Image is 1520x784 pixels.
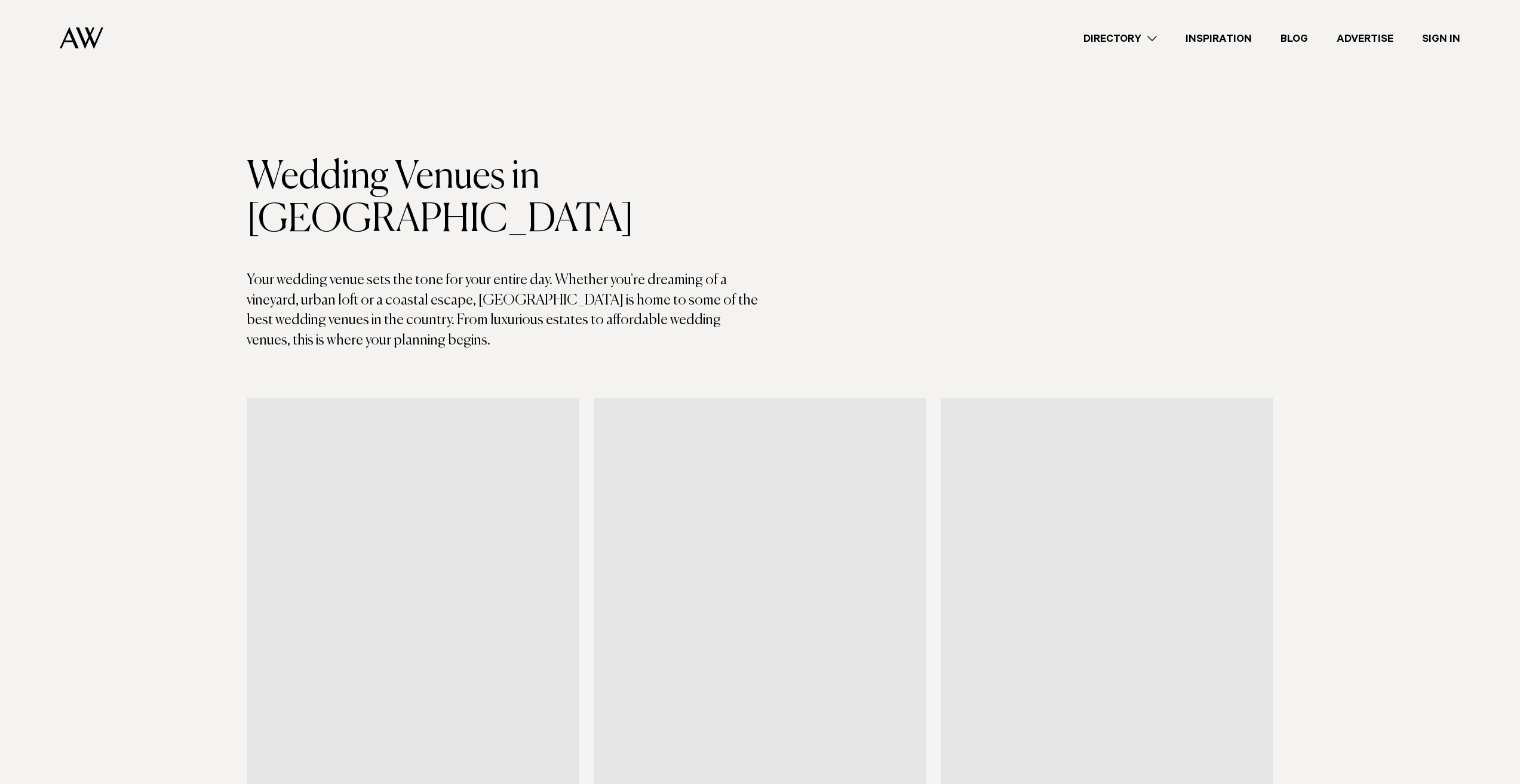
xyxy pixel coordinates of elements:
[1408,30,1475,47] a: Sign In
[247,156,760,242] h1: Wedding Venues in [GEOGRAPHIC_DATA]
[1069,30,1171,47] a: Directory
[60,27,103,49] img: Auckland Weddings Logo
[1171,30,1266,47] a: Inspiration
[247,270,760,351] p: Your wedding venue sets the tone for your entire day. Whether you're dreaming of a vineyard, urba...
[1322,30,1408,47] a: Advertise
[1266,30,1322,47] a: Blog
